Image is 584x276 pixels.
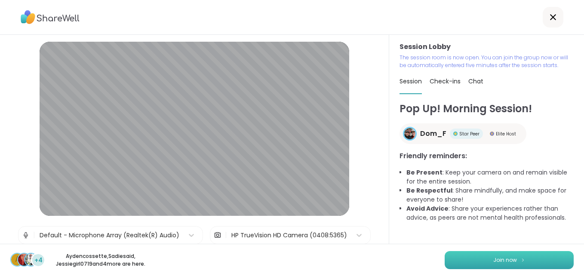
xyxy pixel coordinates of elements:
li: : Keep your camera on and remain visible for the entire session. [406,168,574,186]
img: Camera [214,227,221,244]
p: Aydencossette , Sadiesaid , Jessiegirl0719 and 4 more are here. [52,252,149,268]
img: Microphone [22,227,30,244]
h3: Session Lobby [400,42,574,52]
b: Avoid Advice [406,204,449,213]
img: Dom_F [404,128,415,139]
img: Elite Host [490,132,494,136]
div: Default - Microphone Array (Realtek(R) Audio) [40,231,179,240]
img: ShareWell Logomark [520,258,526,262]
span: Star Peer [459,131,479,137]
img: ShareWell Logo [21,7,80,27]
b: Be Respectful [406,186,452,195]
span: Session [400,77,422,86]
span: | [33,227,35,244]
button: Join now [445,251,574,269]
h1: Pop Up! Morning Session! [400,101,574,117]
img: Jessiegirl0719 [25,254,37,266]
span: +4 [34,256,43,265]
span: A [15,254,20,265]
span: | [225,227,227,244]
span: Chat [468,77,483,86]
div: HP TrueVision HD Camera (0408:5365) [231,231,347,240]
span: Dom_F [420,129,446,139]
p: The session room is now open. You can join the group now or will be automatically entered five mi... [400,54,574,69]
span: Join now [493,256,517,264]
span: Check-ins [430,77,461,86]
img: Sadiesaid [18,254,30,266]
b: Be Present [406,168,443,177]
a: Dom_FDom_FStar PeerStar PeerElite HostElite Host [400,123,526,144]
li: : Share your experiences rather than advice, as peers are not mental health professionals. [406,204,574,222]
h3: Friendly reminders: [400,151,574,161]
span: Elite Host [496,131,516,137]
img: Star Peer [453,132,458,136]
li: : Share mindfully, and make space for everyone to share! [406,186,574,204]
